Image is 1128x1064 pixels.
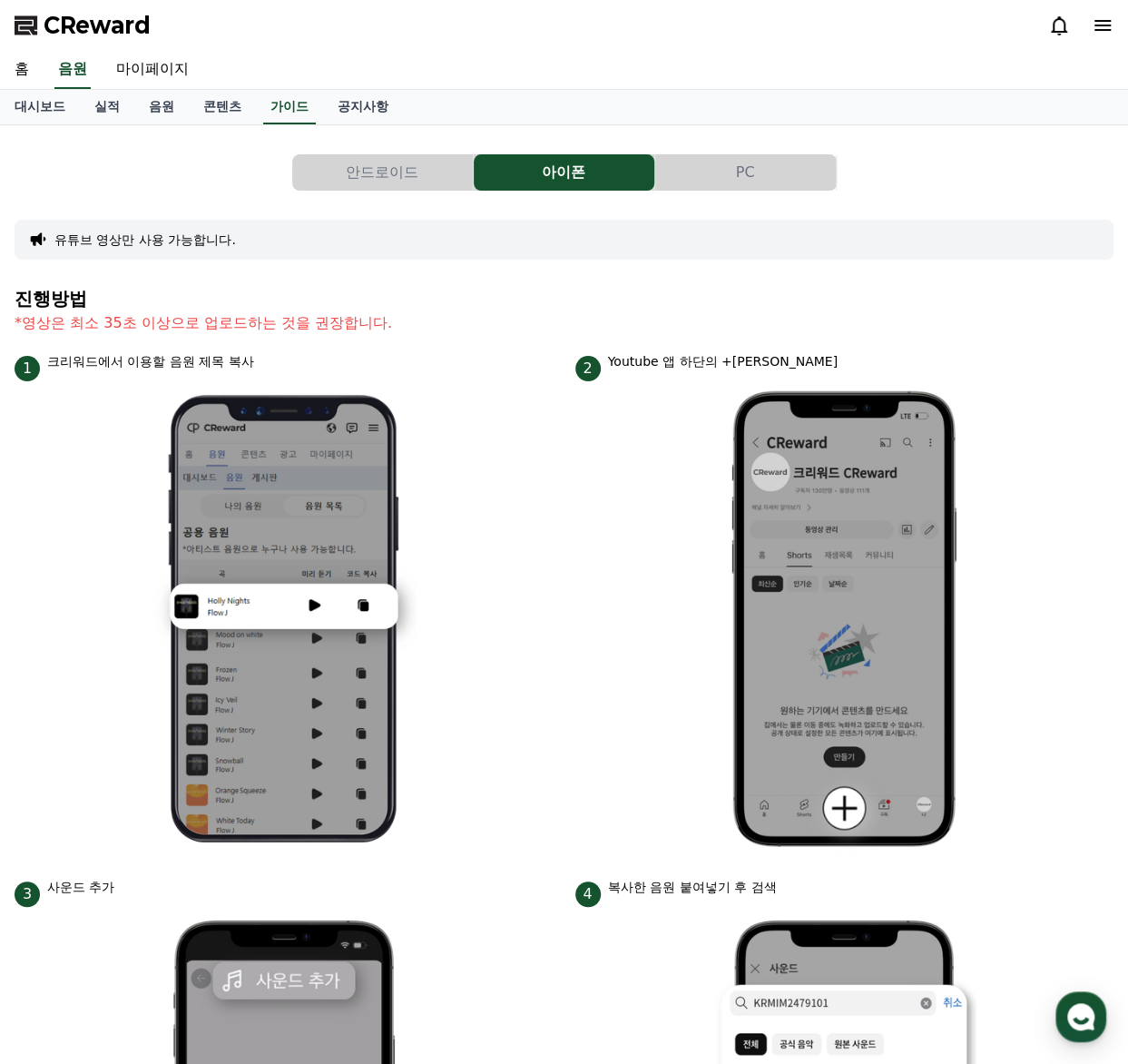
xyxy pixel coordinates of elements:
[15,356,40,381] span: 1
[292,154,473,191] button: 안드로이드
[655,154,837,191] a: PC
[80,90,134,124] a: 실적
[152,381,417,856] img: 1.png
[234,576,348,621] a: 설정
[54,51,91,89] a: 음원
[54,231,236,249] button: 유튜브 영상만 사용 가능합니다.
[47,878,114,897] p: 사운드 추가
[474,154,654,191] button: 아이폰
[102,51,203,89] a: 마이페이지
[166,604,188,618] span: 대화
[47,352,254,371] p: 크리워드에서 이용할 음원 제목 복사
[292,154,474,191] a: 안드로이드
[608,878,777,897] p: 복사한 음원 붙여넣기 후 검색
[263,90,316,124] a: 가이드
[474,154,655,191] a: 아이폰
[655,154,836,191] button: PC
[15,882,40,907] span: 3
[15,312,1113,334] p: *영상은 최소 35초 이상으로 업로드하는 것을 권장합니다.
[280,603,302,617] span: 설정
[15,11,151,40] a: CReward
[711,381,976,856] img: 2.png
[189,90,256,124] a: 콘텐츠
[15,289,1113,309] h4: 진행방법
[5,576,120,621] a: 홈
[44,11,151,40] span: CReward
[134,90,189,124] a: 음원
[575,882,601,907] span: 4
[608,352,838,371] p: Youtube 앱 하단의 +[PERSON_NAME]
[323,90,403,124] a: 공지사항
[120,576,234,621] a: 대화
[57,603,68,617] span: 홈
[575,356,601,381] span: 2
